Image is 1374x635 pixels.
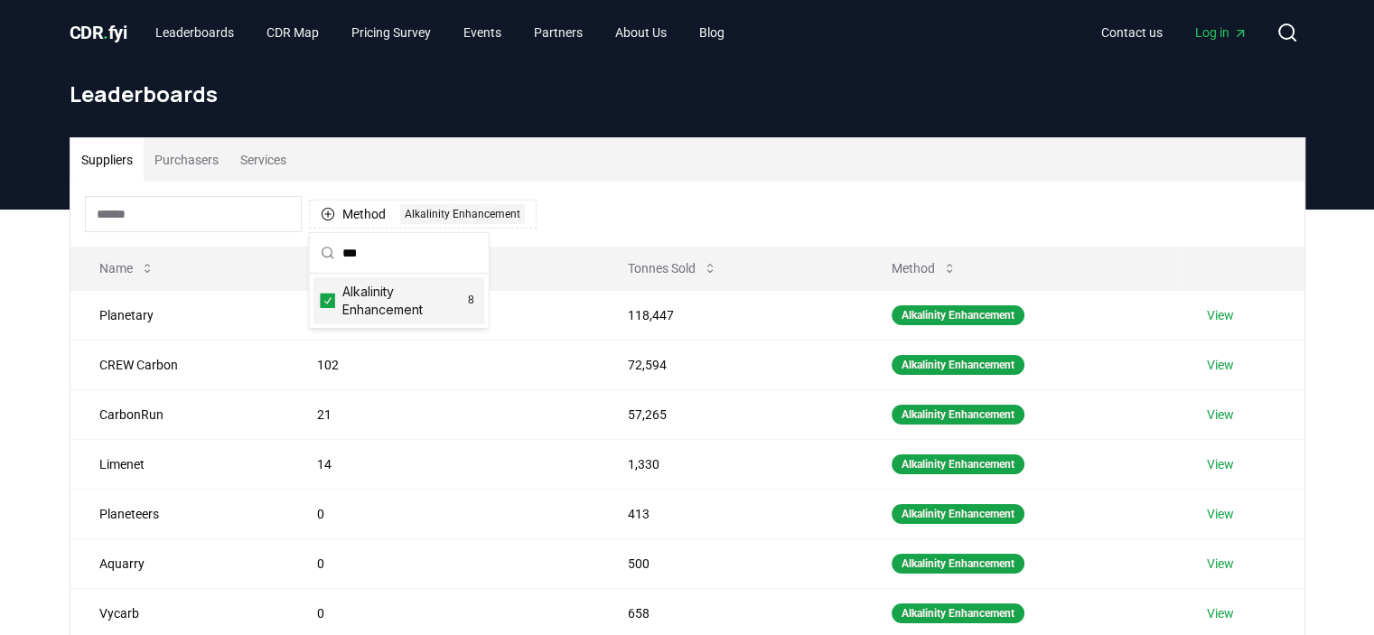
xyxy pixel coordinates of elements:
a: View [1207,604,1234,622]
a: Leaderboards [141,16,248,49]
td: 14 [288,439,599,489]
a: Partners [519,16,597,49]
a: About Us [601,16,681,49]
a: CDR Map [252,16,333,49]
button: Purchasers [144,138,229,182]
td: 0 [288,538,599,588]
a: View [1207,505,1234,523]
td: 21 [288,389,599,439]
a: View [1207,455,1234,473]
span: 8 [464,294,477,308]
td: 0 [288,489,599,538]
a: CDR.fyi [70,20,127,45]
td: 102 [288,340,599,389]
button: Method [877,250,971,286]
a: Pricing Survey [337,16,445,49]
td: 1,330 [599,439,863,489]
a: Contact us [1087,16,1177,49]
a: View [1207,406,1234,424]
div: Alkalinity Enhancement [892,454,1024,474]
div: Alkalinity Enhancement [892,405,1024,425]
button: Suppliers [70,138,144,182]
td: 163 [288,290,599,340]
td: Planeteers [70,489,289,538]
a: Blog [685,16,739,49]
nav: Main [141,16,739,49]
span: Alkalinity Enhancement [342,283,465,319]
span: Log in [1195,23,1248,42]
a: View [1207,555,1234,573]
button: MethodAlkalinity Enhancement [309,200,537,229]
button: Services [229,138,297,182]
td: 413 [599,489,863,538]
td: CarbonRun [70,389,289,439]
div: Alkalinity Enhancement [892,504,1024,524]
a: View [1207,356,1234,374]
button: Tonnes Delivered [303,250,447,286]
button: Name [85,250,169,286]
td: Limenet [70,439,289,489]
span: CDR fyi [70,22,127,43]
div: Alkalinity Enhancement [400,204,525,224]
td: 57,265 [599,389,863,439]
nav: Main [1087,16,1262,49]
td: Aquarry [70,538,289,588]
a: View [1207,306,1234,324]
span: . [103,22,108,43]
a: Events [449,16,516,49]
button: Tonnes Sold [613,250,732,286]
h1: Leaderboards [70,79,1305,108]
div: Alkalinity Enhancement [892,355,1024,375]
td: 500 [599,538,863,588]
td: 72,594 [599,340,863,389]
td: Planetary [70,290,289,340]
a: Log in [1181,16,1262,49]
td: CREW Carbon [70,340,289,389]
div: Alkalinity Enhancement [892,603,1024,623]
div: Alkalinity Enhancement [892,305,1024,325]
div: Alkalinity Enhancement [892,554,1024,574]
td: 118,447 [599,290,863,340]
